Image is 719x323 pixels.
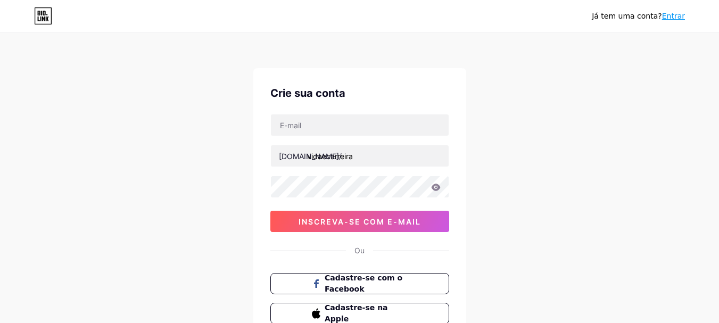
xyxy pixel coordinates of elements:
font: inscreva-se com e-mail [299,217,421,226]
a: Entrar [662,12,685,20]
font: Ou [354,246,365,255]
font: [DOMAIN_NAME]/ [279,152,342,161]
input: E-mail [271,114,449,136]
button: inscreva-se com e-mail [270,211,449,232]
input: nome de usuário [271,145,449,167]
button: Cadastre-se com o Facebook [270,273,449,294]
font: Cadastre-se com o Facebook [325,274,402,293]
font: Crie sua conta [270,87,345,100]
font: Cadastre-se na Apple [325,303,388,323]
font: Já tem uma conta? [592,12,662,20]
